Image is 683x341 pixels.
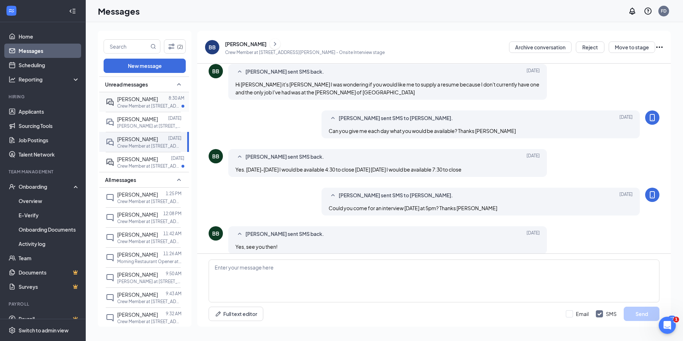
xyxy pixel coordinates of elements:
svg: SmallChevronUp [235,68,244,76]
span: 1 [673,317,679,322]
p: Morning Restaurant Opener at [STREET_ADDRESS] [117,258,181,265]
svg: ChatInactive [106,293,114,302]
button: Archive conversation [509,41,572,53]
span: [PERSON_NAME] [117,311,158,318]
span: [DATE] [527,68,540,76]
svg: Filter [167,42,176,51]
svg: ChatInactive [106,273,114,282]
svg: WorkstreamLogo [8,7,15,14]
a: PayrollCrown [19,312,80,326]
span: [DATE] [619,191,633,200]
span: Could you come for an interview [DATE] at 5pm? Thanks [PERSON_NAME] [329,205,497,211]
svg: UserCheck [9,183,16,190]
svg: SmallChevronUp [235,153,244,161]
span: All messages [105,176,136,183]
div: [PERSON_NAME] [225,40,266,48]
svg: MobileSms [648,191,657,199]
a: Scheduling [19,58,80,72]
span: [DATE] [619,114,633,123]
p: Crew Member at [STREET_ADDRESS][PERSON_NAME] [117,143,181,149]
div: BB [212,230,219,237]
button: Reject [576,41,604,53]
span: [PERSON_NAME] [117,291,158,298]
a: Activity log [19,237,80,251]
p: 1:25 PM [166,191,181,197]
p: 11:42 AM [163,231,181,237]
svg: Collapse [69,8,76,15]
div: FD [661,8,667,14]
a: SurveysCrown [19,280,80,294]
p: [PERSON_NAME] at [STREET_ADDRESS] [117,278,181,285]
span: [PERSON_NAME] [117,211,158,218]
svg: SmallChevronUp [175,176,183,184]
span: [DATE] [527,230,540,238]
span: Yes, see you then! [235,243,278,250]
span: [PERSON_NAME] [117,231,158,238]
span: [PERSON_NAME] sent SMS back. [245,230,324,238]
a: Team [19,251,80,265]
p: Crew Member at [STREET_ADDRESS][PERSON_NAME] [117,103,181,109]
a: E-Verify [19,208,80,222]
a: Job Postings [19,133,80,147]
a: Messages [19,44,80,58]
a: DocumentsCrown [19,265,80,280]
div: 97 [668,316,676,322]
svg: SmallChevronUp [329,191,337,200]
svg: Pen [215,310,222,317]
svg: Settings [9,327,16,334]
p: [PERSON_NAME] at [STREET_ADDRESS] [117,123,181,129]
svg: SmallChevronUp [329,114,337,123]
button: Filter (2) [164,39,186,54]
svg: ActiveDoubleChat [106,158,114,167]
span: [PERSON_NAME] [117,251,158,258]
p: 9:50 AM [166,271,181,277]
button: New message [104,59,186,73]
a: Home [19,29,80,44]
button: Send [624,307,659,321]
p: Crew Member at [STREET_ADDRESS][PERSON_NAME] [117,163,181,169]
button: Full text editorPen [209,307,263,321]
span: [PERSON_NAME] [117,96,158,102]
div: BB [212,68,219,75]
div: Hiring [9,94,78,100]
svg: MobileSms [648,113,657,122]
span: Can you give me each day what you would be available? Thanks [PERSON_NAME] [329,128,516,134]
h1: Messages [98,5,140,17]
p: 12:08 PM [163,211,181,217]
p: 9:43 AM [166,291,181,297]
span: [PERSON_NAME] [117,136,158,142]
svg: Analysis [9,76,16,83]
svg: QuestionInfo [644,7,652,15]
p: 11:26 AM [163,251,181,257]
span: Yes. [DATE]-[DATE] I would be available 4:30 to close [DATE] [DATE] I would be available 7:30 to ... [235,166,462,173]
svg: DoubleChat [106,138,114,147]
span: [DATE] [527,153,540,161]
a: Talent Network [19,147,80,162]
svg: Ellipses [655,43,664,51]
div: Reporting [19,76,80,83]
div: BB [212,153,219,160]
a: Applicants [19,104,80,119]
div: Onboarding [19,183,74,190]
span: [PERSON_NAME] sent SMS to [PERSON_NAME]. [339,114,453,123]
svg: ChatInactive [106,233,114,242]
svg: ActiveDoubleChat [106,98,114,107]
svg: ChatInactive [106,253,114,262]
svg: SmallChevronUp [175,80,183,89]
svg: ChatInactive [106,313,114,322]
div: Team Management [9,169,78,175]
span: Unread messages [105,81,148,88]
span: Hi [PERSON_NAME] it's [PERSON_NAME] I was wondering if you would like me to supply a resume becau... [235,81,539,95]
p: [DATE] [168,115,181,121]
svg: Notifications [628,7,637,15]
svg: DoubleChat [106,118,114,127]
svg: MagnifyingGlass [150,44,156,49]
p: 8:30 AM [169,95,184,101]
svg: ChatInactive [106,213,114,222]
span: [PERSON_NAME] sent SMS to [PERSON_NAME]. [339,191,453,200]
span: [PERSON_NAME] [117,271,158,278]
div: Switch to admin view [19,327,69,334]
div: Payroll [9,301,78,307]
button: Move to stage [609,41,655,53]
p: Crew Member at [STREET_ADDRESS] [117,238,181,244]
